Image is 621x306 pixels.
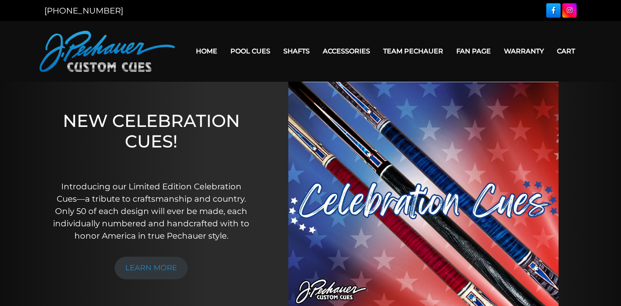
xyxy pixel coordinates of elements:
[497,41,550,62] a: Warranty
[44,6,123,16] a: [PHONE_NUMBER]
[115,257,188,279] a: LEARN MORE
[377,41,450,62] a: Team Pechauer
[450,41,497,62] a: Fan Page
[189,41,224,62] a: Home
[550,41,582,62] a: Cart
[277,41,316,62] a: Shafts
[224,41,277,62] a: Pool Cues
[39,31,175,72] img: Pechauer Custom Cues
[316,41,377,62] a: Accessories
[51,110,251,169] h1: NEW CELEBRATION CUES!
[51,180,251,242] p: Introducing our Limited Edition Celebration Cues—a tribute to craftsmanship and country. Only 50 ...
